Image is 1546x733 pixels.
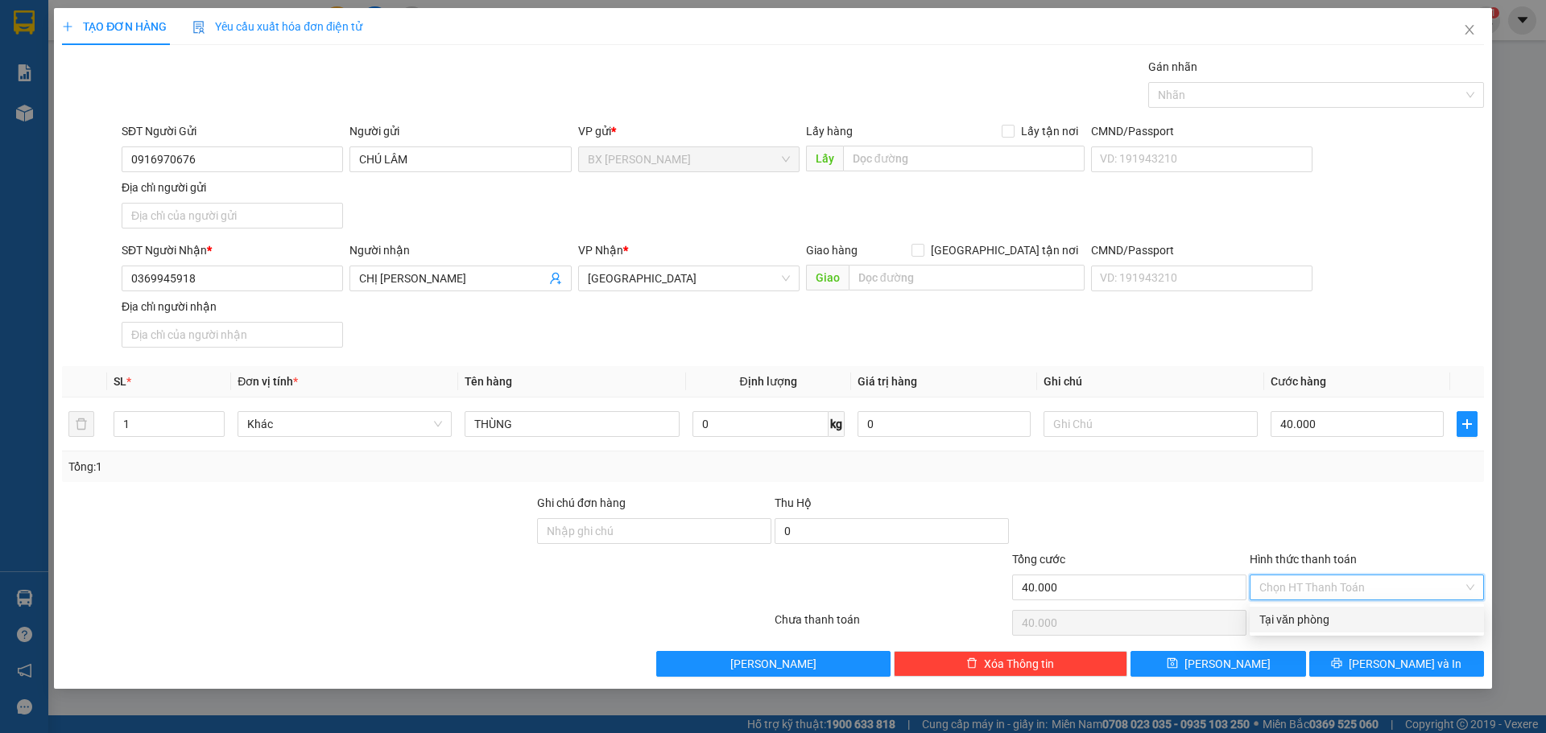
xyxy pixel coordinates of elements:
[924,241,1085,259] span: [GEOGRAPHIC_DATA] tận nơi
[8,107,19,118] span: environment
[730,655,816,673] span: [PERSON_NAME]
[349,122,571,140] div: Người gửi
[656,651,891,677] button: [PERSON_NAME]
[1091,241,1312,259] div: CMND/Passport
[806,244,858,257] span: Giao hàng
[1131,651,1305,677] button: save[PERSON_NAME]
[806,146,843,171] span: Lấy
[122,179,343,196] div: Địa chỉ người gửi
[858,375,917,388] span: Giá trị hàng
[68,411,94,437] button: delete
[549,272,562,285] span: user-add
[578,244,623,257] span: VP Nhận
[588,266,790,290] span: Sài Gòn
[740,375,797,388] span: Định lượng
[8,8,234,39] li: [PERSON_NAME]
[1167,657,1178,670] span: save
[537,496,626,509] label: Ghi chú đơn hàng
[806,265,849,290] span: Giao
[122,122,343,140] div: SĐT Người Gửi
[966,657,978,670] span: delete
[122,298,343,315] div: Địa chỉ người nhận
[8,8,64,64] img: logo.jpg
[537,518,771,544] input: Ghi chú đơn hàng
[1349,655,1461,673] span: [PERSON_NAME] và In
[1250,553,1357,566] label: Hình thức thanh toán
[114,375,126,388] span: SL
[122,241,343,259] div: SĐT Người Nhận
[1012,553,1065,566] span: Tổng cước
[1331,657,1342,670] span: printer
[1091,122,1312,140] div: CMND/Passport
[1271,375,1326,388] span: Cước hàng
[588,147,790,171] span: BX Cao Lãnh
[192,21,205,34] img: icon
[829,411,845,437] span: kg
[1015,122,1085,140] span: Lấy tận nơi
[984,655,1054,673] span: Xóa Thông tin
[247,412,442,436] span: Khác
[465,375,512,388] span: Tên hàng
[1463,23,1476,36] span: close
[578,122,800,140] div: VP gửi
[349,241,571,259] div: Người nhận
[1457,418,1477,430] span: plus
[465,411,679,437] input: VD: Bàn, Ghế
[122,203,343,229] input: Địa chỉ của người gửi
[1457,411,1478,437] button: plus
[111,68,214,121] li: VP [GEOGRAPHIC_DATA]
[1148,60,1197,73] label: Gán nhãn
[858,411,1031,437] input: 0
[775,496,812,509] span: Thu Hộ
[806,125,853,138] span: Lấy hàng
[8,68,111,104] li: VP BX [PERSON_NAME]
[773,611,1011,639] div: Chưa thanh toán
[1309,651,1484,677] button: printer[PERSON_NAME] và In
[894,651,1128,677] button: deleteXóa Thông tin
[1044,411,1258,437] input: Ghi Chú
[62,21,73,32] span: plus
[192,20,362,33] span: Yêu cầu xuất hóa đơn điện tử
[843,146,1085,171] input: Dọc đường
[1259,611,1474,628] div: Tại văn phòng
[238,375,298,388] span: Đơn vị tính
[1447,8,1492,53] button: Close
[122,322,343,348] input: Địa chỉ của người nhận
[62,20,167,33] span: TẠO ĐƠN HÀNG
[1184,655,1271,673] span: [PERSON_NAME]
[849,265,1085,290] input: Dọc đường
[68,458,597,476] div: Tổng: 1
[1037,366,1264,397] th: Ghi chú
